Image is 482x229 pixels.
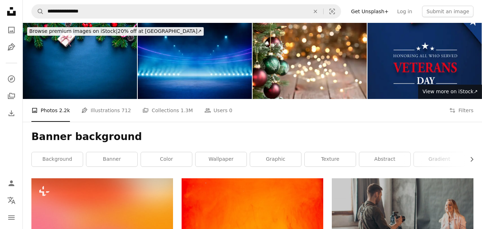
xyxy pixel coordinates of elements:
a: abstract [359,152,410,166]
a: Log in / Sign up [4,176,19,190]
a: gradient [414,152,465,166]
span: 0 [229,106,232,114]
form: Find visuals sitewide [31,4,341,19]
button: scroll list to the right [465,152,473,166]
a: Browse premium images on iStock|20% off at [GEOGRAPHIC_DATA]↗ [23,23,208,40]
img: Abstract blue neon stadium background illuminated with lamps on ground. Science, product and spor... [138,23,252,99]
button: Search Unsplash [32,5,44,18]
a: Collections [4,89,19,103]
a: Get Unsplash+ [347,6,393,17]
div: 20% off at [GEOGRAPHIC_DATA] ↗ [27,27,204,36]
a: Illustrations [4,40,19,54]
span: 712 [122,106,131,114]
button: Filters [449,99,473,122]
button: Language [4,193,19,208]
a: a close up of a fire with water drops on it [182,215,323,221]
a: Users 0 [204,99,233,122]
a: Log in [393,6,416,17]
h1: Banner background [31,130,473,143]
button: Menu [4,210,19,225]
a: color [141,152,192,166]
a: Collections 1.3M [142,99,193,122]
button: Submit an image [422,6,473,17]
img: Blue Christmas and New year Holiday frame [23,23,137,99]
a: Download History [4,106,19,120]
a: graphic [250,152,301,166]
img: Veteran's Day Concept - Veteran's Day Message Sitting Below Rippled American Flag On Navy Blue Ba... [367,23,482,99]
a: wallpaper [196,152,247,166]
button: Visual search [324,5,341,18]
a: banner [86,152,137,166]
span: Browse premium images on iStock | [29,28,117,34]
img: Christmas Tree, Red and Green Ornaments against a Defocused Lights Background [253,23,367,99]
a: texture [305,152,356,166]
a: Photos [4,23,19,37]
button: Clear [308,5,323,18]
a: Illustrations 712 [81,99,131,122]
span: 1.3M [181,106,193,114]
a: a blurry image of an orange and pink background [31,215,173,221]
a: background [32,152,83,166]
a: View more on iStock↗ [418,85,482,99]
span: View more on iStock ↗ [422,89,478,94]
a: Explore [4,72,19,86]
